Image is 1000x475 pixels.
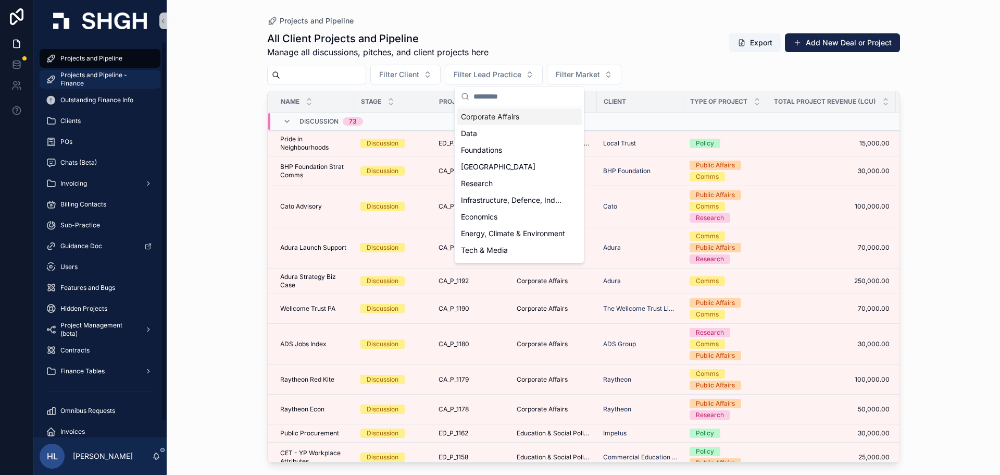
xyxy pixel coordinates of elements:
[696,172,719,181] div: Comms
[367,339,398,349] div: Discussion
[603,453,677,461] a: Commercial Education Trust
[773,305,890,313] a: 70,000.00
[461,178,493,189] span: Research
[690,276,761,286] a: Comms
[280,375,348,384] a: Raytheon Red Kite
[603,277,621,285] a: Adura
[696,351,735,360] div: Public Affairs
[370,65,441,84] button: Select Button
[280,16,354,26] span: Projects and Pipeline
[603,429,627,437] a: Impetus
[696,310,719,319] div: Comms
[517,429,591,437] a: Education & Social Policy
[690,399,761,420] a: Public AffairsResearch
[60,305,107,313] span: Hidden Projects
[40,153,160,172] a: Chats (Beta)
[455,106,584,263] div: Suggestions
[60,71,150,88] span: Projects and Pipeline - Finance
[690,369,761,390] a: CommsPublic Affairs
[280,449,348,466] a: CET - YP Workplace Attributes
[439,453,468,461] span: ED_P_1158
[367,375,398,384] div: Discussion
[696,399,735,408] div: Public Affairs
[603,277,677,285] a: Adura
[696,410,724,420] div: Research
[360,453,426,462] a: Discussion
[696,254,724,264] div: Research
[360,166,426,176] a: Discussion
[267,16,354,26] a: Projects and Pipeline
[603,305,677,313] a: The Wellcome Trust Limited
[517,405,568,413] span: Corporate Affairs
[439,243,469,252] span: CA_P_1194
[40,401,160,420] a: Omnibus Requests
[367,139,398,148] div: Discussion
[773,202,890,211] a: 100,000.00
[729,33,781,52] button: Export
[517,277,591,285] a: Corporate Affairs
[280,163,348,179] span: BHP Foundation Strat Comms
[60,263,78,271] span: Users
[517,453,591,461] span: Education & Social Policy
[280,405,324,413] span: Raytheon Econ
[773,429,890,437] span: 30,000.00
[280,340,327,348] span: ADS Jobs Index
[73,451,133,461] p: [PERSON_NAME]
[439,243,504,252] a: CA_P_1194
[439,305,469,313] span: CA_P_1190
[280,273,348,289] a: Adura Strategy Biz Case
[461,228,565,239] span: Energy, Climate & Environment
[60,407,115,415] span: Omnibus Requests
[367,202,398,211] div: Discussion
[367,405,398,414] div: Discussion
[60,200,106,209] span: Billing Contacts
[696,243,735,252] div: Public Affairs
[773,243,890,252] a: 70,000.00
[517,305,591,313] a: Corporate Affairs
[461,195,565,205] span: Infrastructure, Defence, Industrial, Transport
[40,216,160,235] a: Sub-Practice
[603,375,631,384] a: Raytheon
[517,375,591,384] a: Corporate Affairs
[603,405,631,413] a: Raytheon
[360,276,426,286] a: Discussion
[439,139,504,148] a: ED_P_1206
[439,405,469,413] span: CA_P_1178
[60,367,105,375] span: Finance Tables
[773,167,890,175] a: 30,000.00
[690,328,761,360] a: ResearchCommsPublic Affairs
[773,139,890,148] span: 15,000.00
[696,369,719,379] div: Comms
[360,405,426,414] a: Discussion
[439,98,488,106] span: Project Code
[773,375,890,384] span: 100,000.00
[60,96,133,104] span: Outstanding Finance Info
[40,422,160,441] a: Invoices
[60,179,87,188] span: Invoicing
[696,139,714,148] div: Policy
[774,98,876,106] span: Total Project Revenue (LCU)
[603,167,651,175] a: BHP Foundation
[439,305,504,313] a: CA_P_1190
[603,340,636,348] a: ADS Group
[696,447,714,456] div: Policy
[603,139,677,148] a: Local Trust
[267,31,489,46] h1: All Client Projects and Pipeline
[517,340,568,348] span: Corporate Affairs
[439,139,470,148] span: ED_P_1206
[439,340,504,348] a: CA_P_1180
[267,46,489,58] span: Manage all discussions, pitches, and client projects here
[690,161,761,181] a: Public AffairsComms
[60,138,72,146] span: POs
[603,202,617,211] a: Cato
[280,405,348,413] a: Raytheon Econ
[33,42,167,437] div: scrollable content
[280,429,339,437] span: Public Procurement
[60,54,122,63] span: Projects and Pipeline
